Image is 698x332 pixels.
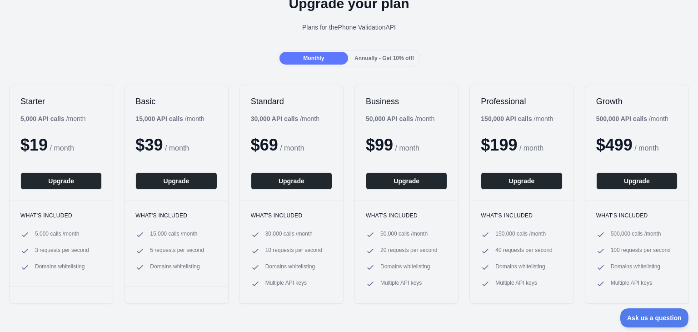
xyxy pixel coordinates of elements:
span: $ 69 [251,136,278,154]
button: Upgrade [481,172,562,190]
span: $ 99 [366,136,393,154]
span: / month [280,144,304,152]
span: $ 499 [596,136,633,154]
button: Upgrade [366,172,447,190]
span: / month [395,144,419,152]
button: Upgrade [596,172,678,190]
button: Upgrade [251,172,332,190]
span: $ 199 [481,136,517,154]
span: / month [519,144,543,152]
iframe: Toggle Customer Support [620,308,689,327]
